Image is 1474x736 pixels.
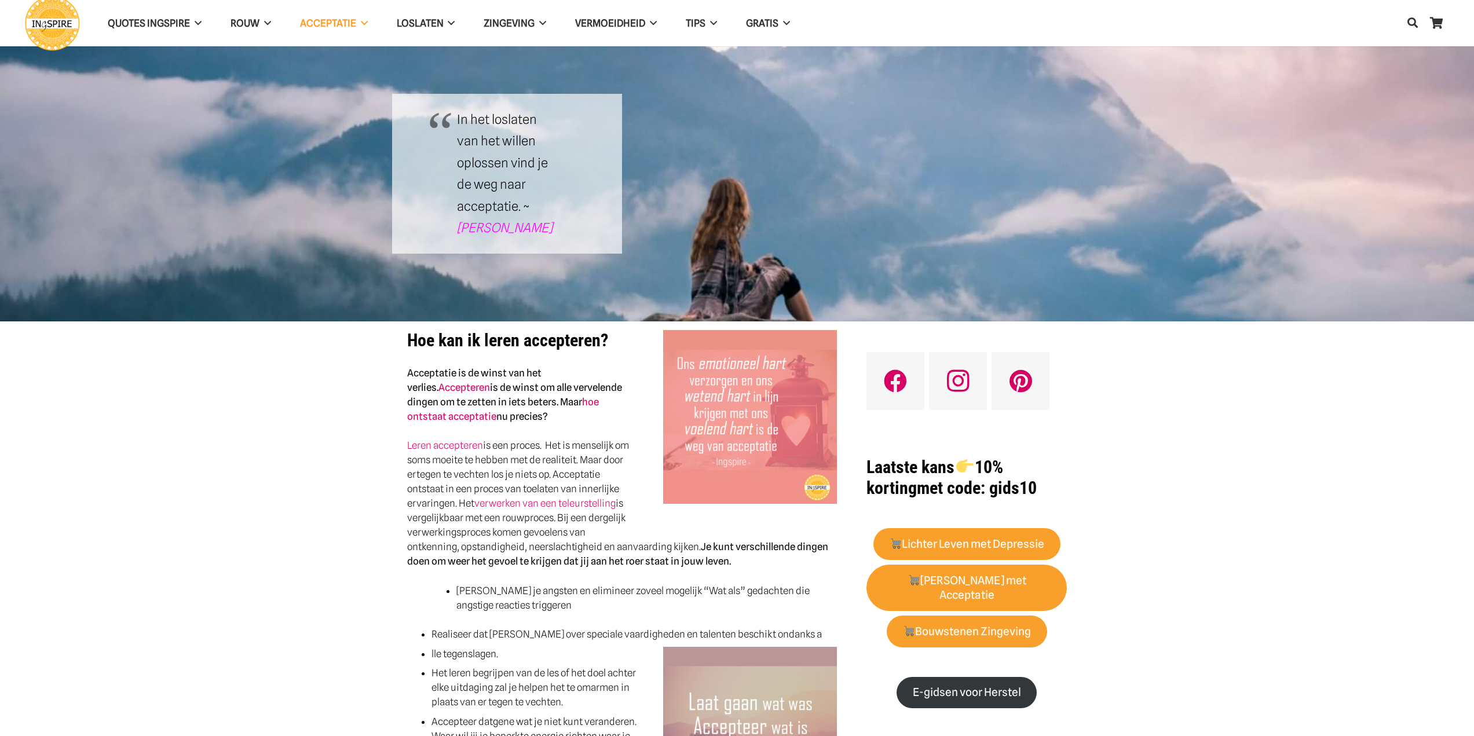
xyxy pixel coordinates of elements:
li: [PERSON_NAME] je angsten en elimineer zoveel mogelijk “Wat als” gedachten die angstige reacties t... [456,584,837,613]
a: Zingeving [469,9,561,38]
a: QUOTES INGSPIRE [93,9,216,38]
a: Zoeken [1401,9,1424,37]
span: TIPS [686,17,705,29]
p: In het loslaten van het willen oplossen vind je de weg naar acceptatie. ~ [457,109,558,239]
a: [PERSON_NAME] [457,220,553,235]
img: 🛒 [908,574,919,585]
li: lle tegenslagen. [431,647,837,661]
a: E-gidsen voor Herstel [897,677,1037,709]
a: VERMOEIDHEID [561,9,671,38]
strong: Laatste kans 10% korting [866,457,1003,498]
a: Instagram [929,352,987,410]
a: GRATIS [731,9,804,38]
a: hoe ontstaat acceptatie [407,396,599,422]
span: VERMOEIDHEID [575,17,645,29]
strong: Hoe kan ik leren accepteren? [407,330,608,350]
span: Loslaten [397,17,444,29]
li: Realiseer dat [PERSON_NAME] over speciale vaardigheden en talenten beschikt ondanks a [431,627,837,642]
strong: Lichter Leven met Depressie [890,537,1045,551]
span: Acceptatie [300,17,356,29]
img: 👉 [956,457,974,475]
a: 🛒Bouwstenen Zingeving [887,616,1047,647]
strong: [PERSON_NAME] met Acceptatie [908,574,1026,602]
li: Het leren begrijpen van de les of het doel achter elke uitdaging zal je helpen het te omarmen in ... [431,666,837,709]
img: 🛒 [890,538,901,549]
strong: E-gidsen voor Herstel [913,686,1021,699]
h1: met code: gids10 [866,457,1067,499]
a: Accepteren [438,382,490,393]
a: Facebook [866,352,924,410]
span: ROUW [231,17,259,29]
span: GRATIS [746,17,778,29]
a: Pinterest [992,352,1049,410]
strong: Acceptatie is de winst van het verlies. is de winst om alle vervelende dingen om te zetten in iet... [407,367,622,422]
a: 🛒[PERSON_NAME] met Acceptatie [866,565,1067,611]
img: Citaat van de Nederlandse schrijfster Inge Geertzen: Ons emotioneel hart verzorgen en ons voelend... [663,330,837,504]
a: Leren accepteren [407,440,483,451]
a: verwerken van een teleurstelling [474,497,616,509]
a: Acceptatie [286,9,382,38]
a: TIPS [671,9,731,38]
a: 🛒Lichter Leven met Depressie [873,528,1060,560]
span: QUOTES INGSPIRE [108,17,190,29]
p: is een proces. Het is menselijk om soms moeite te hebben met de realiteit. Maar door ertegen te v... [407,438,837,569]
strong: Bouwstenen Zingeving [903,625,1032,638]
span: Zingeving [484,17,535,29]
a: ROUW [216,9,286,38]
a: Loslaten [382,9,470,38]
img: 🛒 [904,625,915,636]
